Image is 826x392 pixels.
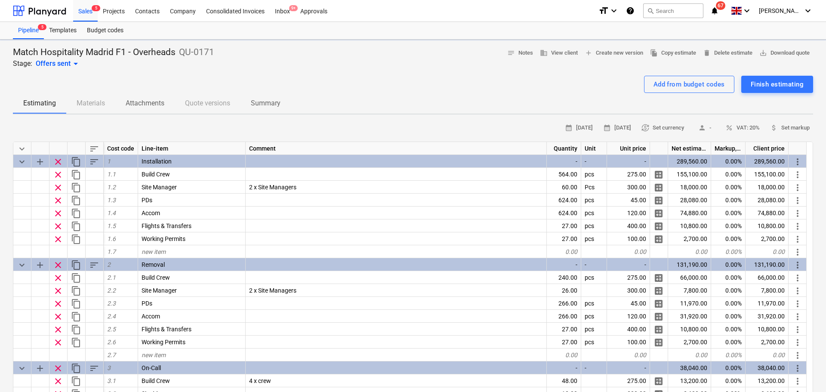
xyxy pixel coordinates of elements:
div: 275.00 [607,168,650,181]
span: 2.1 [107,274,116,281]
span: [DATE] [565,123,593,133]
span: Duplicate row [71,208,81,219]
span: Build Crew [142,274,170,281]
span: Manage detailed breakdown for the row [653,234,664,244]
span: Collapse category [17,260,27,270]
span: Manage detailed breakdown for the row [653,195,664,206]
span: 1.4 [107,210,116,216]
a: Budget codes [82,22,129,39]
span: Set currency [641,123,684,133]
span: Duplicate row [71,221,81,231]
button: Create new version [581,46,647,60]
span: VAT: 20% [725,123,760,133]
div: 0.00 [746,245,789,258]
span: 1.3 [107,197,116,204]
p: Stage: [13,59,32,69]
div: 0.00 [668,245,711,258]
span: More actions [792,350,803,361]
div: 31,920.00 [668,310,711,323]
div: Chat Widget [783,351,826,392]
span: Remove row [53,208,63,219]
div: 131,190.00 [746,258,789,271]
div: 13,200.00 [668,374,711,387]
span: 2.6 [107,339,116,346]
div: Pcs [581,181,607,194]
div: 100.00 [607,336,650,349]
div: 74,880.00 [668,207,711,219]
div: 13,200.00 [746,374,789,387]
span: Set markup [770,123,810,133]
div: 11,970.00 [668,297,711,310]
span: Duplicate row [71,312,81,322]
div: 0.00% [711,207,746,219]
span: Duplicate row [71,376,81,386]
button: Notes [504,46,536,60]
div: Quantity [547,142,581,155]
div: 275.00 [607,271,650,284]
div: 300.00 [607,181,650,194]
div: Client price [746,142,789,155]
div: 0.00% [711,284,746,297]
div: Comment [246,142,547,155]
div: 0.00% [711,258,746,271]
div: Markup, % [711,142,746,155]
span: Working Permits [142,235,185,242]
span: file_copy [650,49,658,57]
span: Add sub category to row [35,260,45,270]
span: Delete estimate [703,48,752,58]
div: pcs [581,207,607,219]
i: keyboard_arrow_down [803,6,813,16]
span: More actions [792,195,803,206]
div: 18,000.00 [668,181,711,194]
span: Manage detailed breakdown for the row [653,170,664,180]
i: format_size [598,6,609,16]
button: Download quote [756,46,813,60]
div: Line-item [138,142,246,155]
span: Create new version [585,48,643,58]
div: 240.00 [547,271,581,284]
span: Add sub category to row [35,363,45,373]
div: pcs [581,323,607,336]
span: 5 [38,24,46,30]
div: 624.00 [547,194,581,207]
div: 624.00 [547,207,581,219]
span: Manage detailed breakdown for the row [653,312,664,322]
span: Remove row [53,273,63,283]
i: keyboard_arrow_down [609,6,619,16]
div: 0.00% [711,297,746,310]
span: More actions [792,221,803,231]
span: Manage detailed breakdown for the row [653,299,664,309]
span: Remove row [53,324,63,335]
div: pcs [581,232,607,245]
div: 131,190.00 [668,258,711,271]
span: 4 x crew [249,377,271,384]
div: Cost code [104,142,138,155]
div: 27.00 [547,232,581,245]
div: 45.00 [607,194,650,207]
div: - [547,155,581,168]
div: - [547,258,581,271]
span: Manage detailed breakdown for the row [653,182,664,193]
div: Add from budget codes [653,79,725,90]
div: 0.00% [711,374,746,387]
span: Sort rows within category [89,157,99,167]
div: 0.00% [711,310,746,323]
a: Pipeline5 [13,22,44,39]
span: arrow_drop_down [71,59,81,69]
div: 45.00 [607,297,650,310]
div: 0.00% [711,232,746,245]
span: 9+ [289,5,298,11]
span: Collapse all categories [17,144,27,154]
span: Remove row [53,312,63,322]
span: 1 [107,158,111,165]
span: Manage detailed breakdown for the row [653,286,664,296]
span: Flights & Transfers [142,326,191,333]
span: 2 x Site Managers [249,184,296,191]
div: 0.00% [711,361,746,374]
span: Duplicate row [71,299,81,309]
span: Duplicate category [71,157,81,167]
span: Manage detailed breakdown for the row [653,337,664,348]
span: More actions [792,324,803,335]
span: notes [507,49,515,57]
div: 0.00 [668,349,711,361]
